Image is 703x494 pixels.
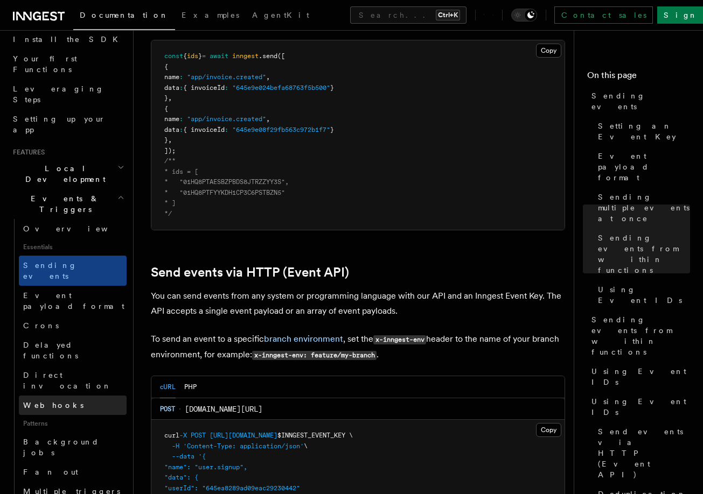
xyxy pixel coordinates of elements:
span: * "01HQ8PTFYYKDH1CP3C6PSTBZN5" [164,189,285,196]
p: To send an event to a specific , set the header to the name of your branch environment, for examp... [151,331,565,363]
a: AgentKit [246,3,316,29]
a: Background jobs [19,432,127,462]
a: Sending events [587,86,690,116]
span: Event payload format [23,291,124,310]
span: } [198,52,202,60]
span: AgentKit [252,11,309,19]
span: inngest [232,52,259,60]
a: Delayed functions [19,335,127,365]
span: Send events via HTTP (Event API) [598,426,690,480]
span: ids [187,52,198,60]
span: [URL][DOMAIN_NAME] [210,432,277,439]
span: , [266,115,270,123]
span: await [210,52,228,60]
span: Setting up your app [13,115,106,134]
span: Sending events from within functions [598,232,690,276]
span: = [202,52,206,60]
span: Sending events [23,261,77,280]
span: { [183,52,187,60]
span: data [164,84,179,91]
span: } [164,94,168,102]
span: Local Development [9,163,117,185]
span: 'Content-Type: application/json' [183,442,304,450]
span: } [164,136,168,144]
span: Sending multiple events at once [598,192,690,224]
span: $INNGEST_EVENT_KEY \ [277,432,353,439]
span: .send [259,52,277,60]
span: , [168,136,172,144]
span: : [225,126,228,133]
a: Event payload format [594,146,690,187]
a: Sending events [19,256,127,286]
a: Setting an Event Key [594,116,690,146]
span: name [164,115,179,123]
a: Using Event IDs [587,362,690,392]
a: Install the SDK [9,30,127,49]
h4: On this page [587,69,690,86]
span: * "01HQ8PTAESBZPBDS8JTRZZYY3S", [164,178,289,186]
span: Event payload format [598,151,690,183]
span: Crons [23,321,59,330]
a: Using Event IDs [594,280,690,310]
span: Install the SDK [13,35,124,44]
span: Webhooks [23,401,83,410]
span: --data [172,453,194,460]
span: curl [164,432,179,439]
span: Background jobs [23,437,99,457]
span: "data": { [164,474,198,481]
span: data [164,126,179,133]
a: Crons [19,316,127,335]
button: Copy [536,423,561,437]
a: Examples [175,3,246,29]
span: Documentation [80,11,169,19]
span: Examples [182,11,239,19]
a: Direct invocation [19,365,127,396]
span: "userId": "645ea8289ad09eac29230442" [164,484,300,492]
span: "645e9e08f29fb563c972b1f7" [232,126,330,133]
span: name [164,73,179,81]
span: Direct invocation [23,371,112,390]
span: : [179,126,183,133]
span: [DOMAIN_NAME][URL] [185,404,262,414]
span: { [164,63,168,70]
span: Fan out [23,468,78,476]
a: Your first Functions [9,49,127,79]
button: Copy [536,44,561,58]
code: x-inngest-env: feature/my-branch [252,351,377,360]
span: '{ [198,453,206,460]
span: } [330,84,334,91]
a: Using Event IDs [587,392,690,422]
a: Event payload format [19,286,127,316]
span: { [164,105,168,112]
span: Essentials [19,238,127,256]
span: -X [179,432,187,439]
span: "name": "user.signup", [164,463,247,471]
button: PHP [184,376,197,398]
a: Overview [19,219,127,238]
span: POST [160,405,175,413]
button: Events & Triggers [9,189,127,219]
span: Using Event IDs [598,284,690,306]
span: "app/invoice.created" [187,73,266,81]
span: { invoiceId [183,126,225,133]
span: "645e9e024befa68763f5b500" [232,84,330,91]
span: -H [172,442,179,450]
span: : [179,84,183,91]
span: Your first Functions [13,54,77,74]
span: , [168,94,172,102]
span: * ids = [ [164,168,198,175]
span: Sending events [591,90,690,112]
a: Send events via HTTP (Event API) [151,265,349,280]
span: "app/invoice.created" [187,115,266,123]
span: const [164,52,183,60]
a: Send events via HTTP (Event API) [594,422,690,484]
span: \ [304,442,308,450]
a: Leveraging Steps [9,79,127,109]
span: } [330,126,334,133]
a: Setting up your app [9,109,127,139]
button: Toggle dark mode [511,9,537,22]
span: , [266,73,270,81]
span: { invoiceId [183,84,225,91]
span: Using Event IDs [591,396,690,418]
span: Leveraging Steps [13,84,104,104]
